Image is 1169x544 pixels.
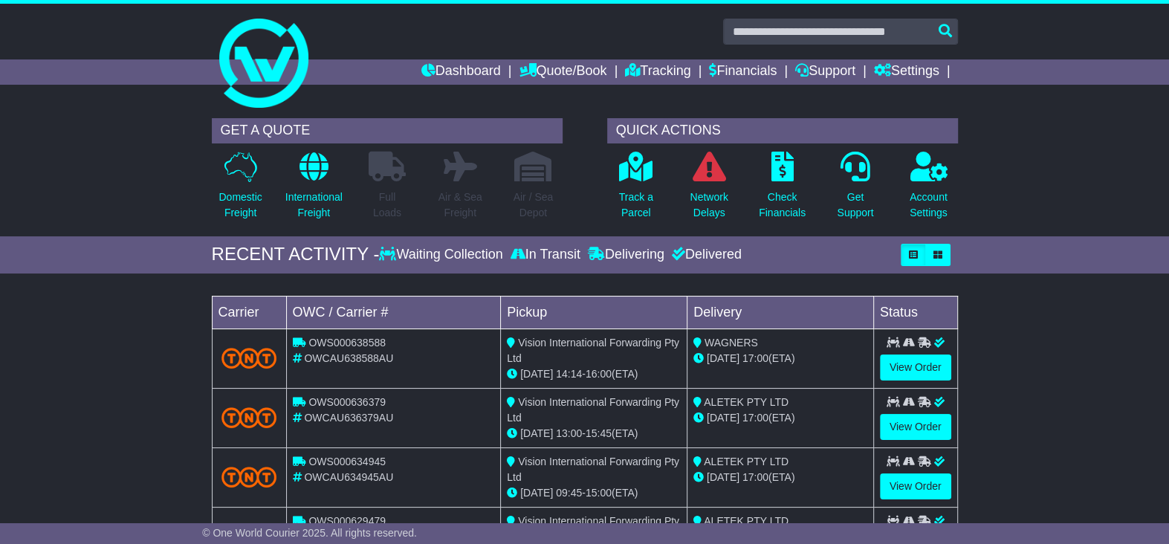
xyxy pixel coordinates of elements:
[909,151,948,229] a: AccountSettings
[308,337,386,349] span: OWS000638588
[308,456,386,467] span: OWS000634945
[520,368,553,380] span: [DATE]
[221,348,277,368] img: TNT_Domestic.png
[520,487,553,499] span: [DATE]
[586,427,612,439] span: 15:45
[501,296,687,328] td: Pickup
[693,470,867,485] div: (ETA)
[304,412,393,424] span: OWCAU636379AU
[507,396,679,424] span: Vision International Forwarding Pty Ltd
[507,426,681,441] div: - (ETA)
[421,59,501,85] a: Dashboard
[668,247,742,263] div: Delivered
[304,352,393,364] span: OWCAU638588AU
[742,412,768,424] span: 17:00
[556,487,582,499] span: 09:45
[218,190,262,221] p: Domestic Freight
[507,485,681,501] div: - (ETA)
[880,414,951,440] a: View Order
[836,151,874,229] a: GetSupport
[507,247,584,263] div: In Transit
[880,473,951,499] a: View Order
[507,515,679,543] span: Vision International Forwarding Pty Ltd
[837,190,873,221] p: Get Support
[584,247,668,263] div: Delivering
[625,59,690,85] a: Tracking
[693,351,867,366] div: (ETA)
[379,247,506,263] div: Waiting Collection
[705,337,758,349] span: WAGNERS
[693,410,867,426] div: (ETA)
[618,151,654,229] a: Track aParcel
[742,471,768,483] span: 17:00
[742,352,768,364] span: 17:00
[507,337,679,364] span: Vision International Forwarding Pty Ltd
[690,190,728,221] p: Network Delays
[514,190,554,221] p: Air / Sea Depot
[586,368,612,380] span: 16:00
[607,118,958,143] div: QUICK ACTIONS
[586,487,612,499] span: 15:00
[880,354,951,381] a: View Order
[519,59,606,85] a: Quote/Book
[369,190,406,221] p: Full Loads
[707,471,739,483] span: [DATE]
[202,527,417,539] span: © One World Courier 2025. All rights reserved.
[910,190,948,221] p: Account Settings
[758,151,806,229] a: CheckFinancials
[687,296,873,328] td: Delivery
[507,366,681,382] div: - (ETA)
[709,59,777,85] a: Financials
[218,151,262,229] a: DomesticFreight
[507,456,679,483] span: Vision International Forwarding Pty Ltd
[285,151,343,229] a: InternationalFreight
[619,190,653,221] p: Track a Parcel
[212,296,286,328] td: Carrier
[285,190,343,221] p: International Freight
[221,407,277,427] img: TNT_Domestic.png
[304,471,393,483] span: OWCAU634945AU
[704,456,788,467] span: ALETEK PTY LTD
[759,190,806,221] p: Check Financials
[689,151,728,229] a: NetworkDelays
[873,296,957,328] td: Status
[212,118,563,143] div: GET A QUOTE
[707,412,739,424] span: [DATE]
[556,368,582,380] span: 14:14
[438,190,482,221] p: Air & Sea Freight
[874,59,939,85] a: Settings
[308,515,386,527] span: OWS000629479
[795,59,855,85] a: Support
[707,352,739,364] span: [DATE]
[704,396,788,408] span: ALETEK PTY LTD
[520,427,553,439] span: [DATE]
[221,467,277,487] img: TNT_Domestic.png
[308,396,386,408] span: OWS000636379
[286,296,501,328] td: OWC / Carrier #
[556,427,582,439] span: 13:00
[212,244,380,265] div: RECENT ACTIVITY -
[704,515,788,527] span: ALETEK PTY LTD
